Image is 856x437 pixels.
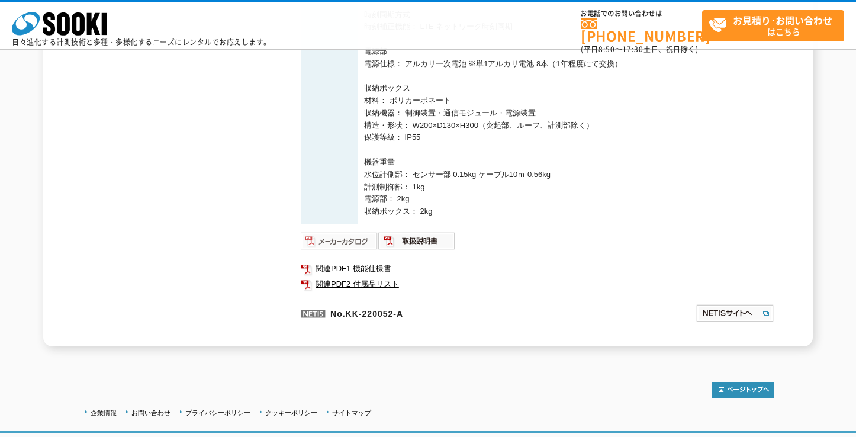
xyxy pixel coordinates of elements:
[301,298,581,326] p: No.KK-220052-A
[581,18,702,43] a: [PHONE_NUMBER]
[702,10,844,41] a: お見積り･お問い合わせはこちら
[581,10,702,17] span: お電話でのお問い合わせは
[301,261,774,277] a: 関連PDF1 機能仕様書
[12,38,271,46] p: 日々進化する計測技術と多種・多様化するニーズにレンタルでお応えします。
[709,11,844,40] span: はこちら
[733,13,832,27] strong: お見積り･お問い合わせ
[712,382,774,398] img: トップページへ
[265,409,317,416] a: クッキーポリシー
[301,232,378,250] img: メーカーカタログ
[378,232,456,250] img: 取扱説明書
[301,277,774,292] a: 関連PDF2 付属品リスト
[622,44,643,54] span: 17:30
[332,409,371,416] a: サイトマップ
[185,409,250,416] a: プライバシーポリシー
[301,239,378,248] a: メーカーカタログ
[581,44,698,54] span: (平日 ～ 土日、祝日除く)
[378,239,456,248] a: 取扱説明書
[91,409,117,416] a: 企業情報
[131,409,170,416] a: お問い合わせ
[696,304,774,323] img: NETISサイトへ
[598,44,615,54] span: 8:50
